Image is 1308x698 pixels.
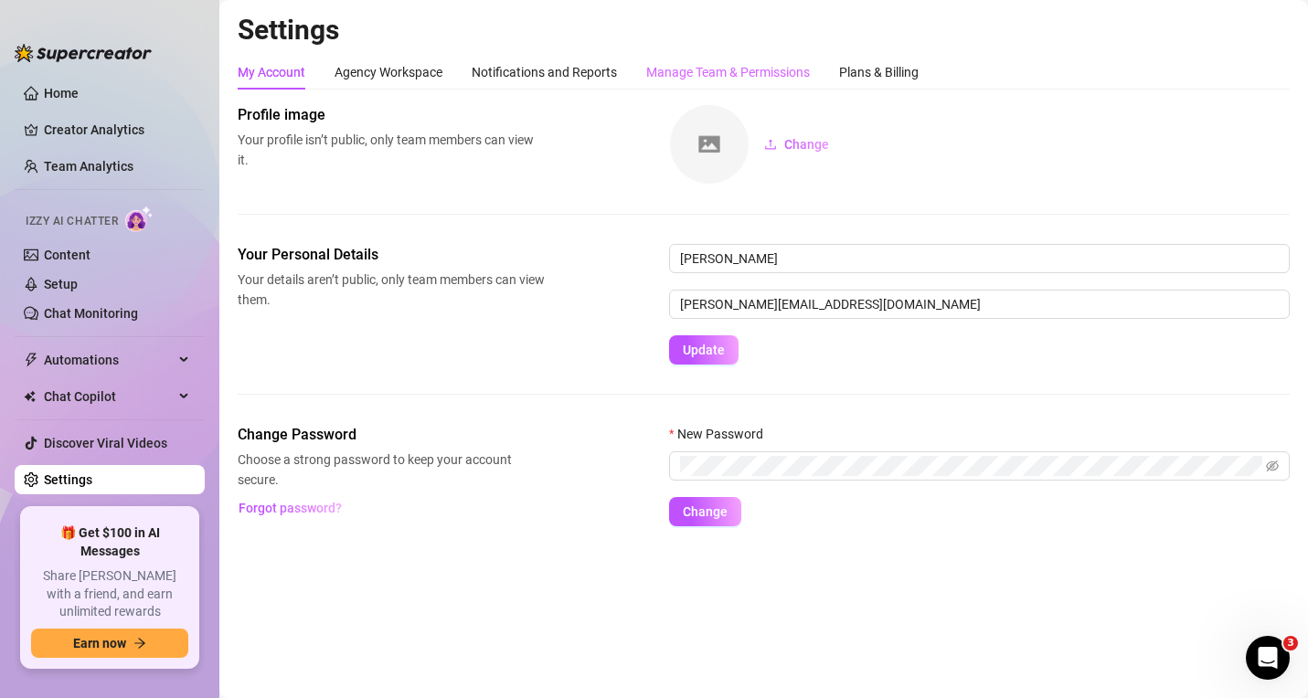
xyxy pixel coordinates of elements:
[669,290,1290,319] input: Enter new email
[683,343,725,357] span: Update
[238,244,545,266] span: Your Personal Details
[784,137,829,152] span: Change
[1246,636,1290,680] iframe: Intercom live chat
[44,248,90,262] a: Content
[669,244,1290,273] input: Enter name
[335,62,442,82] div: Agency Workspace
[1283,636,1298,650] span: 3
[238,104,545,126] span: Profile image
[680,456,1262,476] input: New Password
[238,130,545,170] span: Your profile isn’t public, only team members can view it.
[238,13,1290,48] h2: Settings
[1266,460,1279,472] span: eye-invisible
[239,501,342,515] span: Forgot password?
[24,390,36,403] img: Chat Copilot
[472,62,617,82] div: Notifications and Reports
[764,138,777,151] span: upload
[31,629,188,658] button: Earn nowarrow-right
[670,105,749,184] img: square-placeholder.png
[44,436,167,450] a: Discover Viral Videos
[44,277,78,291] a: Setup
[238,424,545,446] span: Change Password
[646,62,810,82] div: Manage Team & Permissions
[44,86,79,100] a: Home
[15,44,152,62] img: logo-BBDzfeDw.svg
[238,449,545,490] span: Choose a strong password to keep your account secure.
[26,213,118,230] span: Izzy AI Chatter
[44,306,138,321] a: Chat Monitoring
[31,567,188,621] span: Share [PERSON_NAME] with a friend, and earn unlimited rewards
[669,335,739,365] button: Update
[31,524,188,560] span: 🎁 Get $100 in AI Messages
[44,382,174,411] span: Chat Copilot
[44,345,174,375] span: Automations
[238,62,305,82] div: My Account
[839,62,919,82] div: Plans & Billing
[44,159,133,174] a: Team Analytics
[238,270,545,310] span: Your details aren’t public, only team members can view them.
[24,353,38,367] span: thunderbolt
[73,636,126,650] span: Earn now
[750,130,844,159] button: Change
[669,497,741,526] button: Change
[44,472,92,487] a: Settings
[44,115,190,144] a: Creator Analytics
[238,493,342,523] button: Forgot password?
[669,424,775,444] label: New Password
[133,637,146,650] span: arrow-right
[683,504,728,519] span: Change
[125,206,154,232] img: AI Chatter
